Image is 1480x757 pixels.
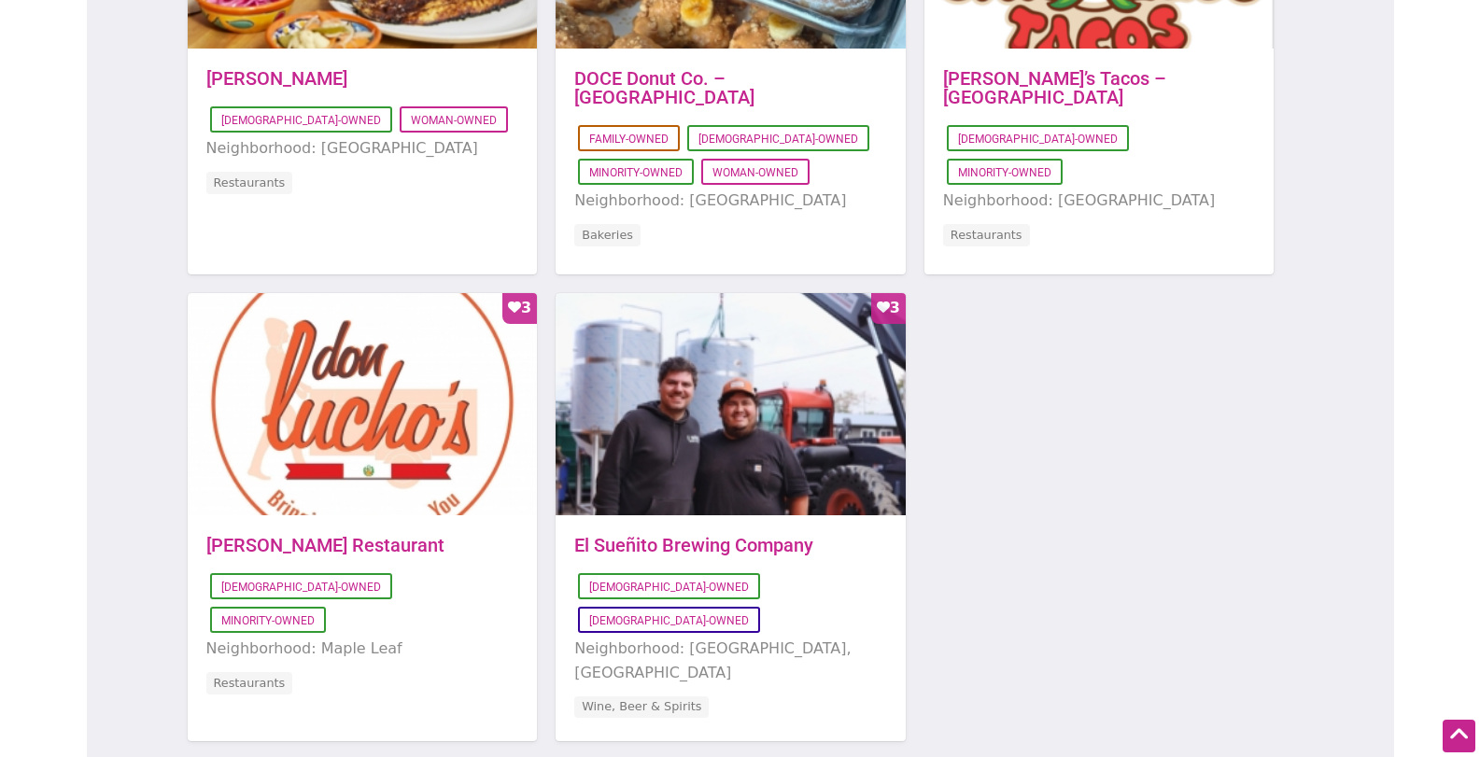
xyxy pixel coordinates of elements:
[582,228,633,242] a: Bakeries
[206,534,444,556] a: [PERSON_NAME] Restaurant
[589,614,749,627] a: [DEMOGRAPHIC_DATA]-Owned
[574,637,887,684] li: Neighborhood: [GEOGRAPHIC_DATA], [GEOGRAPHIC_DATA]
[221,114,381,127] a: [DEMOGRAPHIC_DATA]-Owned
[206,136,519,161] li: Neighborhood: [GEOGRAPHIC_DATA]
[574,534,813,556] a: El Sueñito Brewing Company
[958,166,1051,179] a: Minority-Owned
[574,67,754,108] a: DOCE Donut Co. – [GEOGRAPHIC_DATA]
[958,133,1118,146] a: [DEMOGRAPHIC_DATA]-Owned
[221,614,315,627] a: Minority-Owned
[951,228,1022,242] a: Restaurants
[698,133,858,146] a: [DEMOGRAPHIC_DATA]-Owned
[206,67,347,90] a: [PERSON_NAME]
[214,676,286,690] a: Restaurants
[582,699,701,713] a: Wine, Beer & Spirits
[589,581,749,594] a: [DEMOGRAPHIC_DATA]-Owned
[943,189,1256,213] li: Neighborhood: [GEOGRAPHIC_DATA]
[589,166,683,179] a: Minority-Owned
[589,133,669,146] a: Family-Owned
[206,637,519,661] li: Neighborhood: Maple Leaf
[221,581,381,594] a: [DEMOGRAPHIC_DATA]-Owned
[411,114,497,127] a: Woman-Owned
[1443,720,1475,752] div: Scroll Back to Top
[712,166,798,179] a: Woman-Owned
[214,175,286,189] a: Restaurants
[574,189,887,213] li: Neighborhood: [GEOGRAPHIC_DATA]
[943,67,1166,108] a: [PERSON_NAME]’s Tacos – [GEOGRAPHIC_DATA]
